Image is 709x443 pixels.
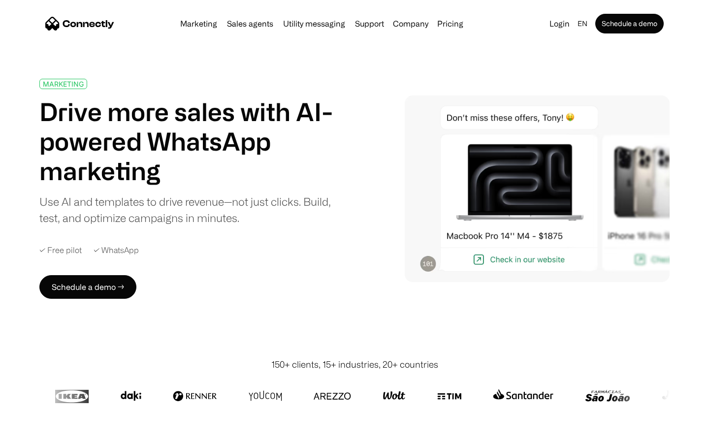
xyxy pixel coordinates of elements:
[595,14,664,33] a: Schedule a demo
[546,17,574,31] a: Login
[279,20,349,28] a: Utility messaging
[39,193,344,226] div: Use AI and templates to drive revenue—not just clicks. Build, test, and optimize campaigns in min...
[39,246,82,255] div: ✓ Free pilot
[43,80,84,88] div: MARKETING
[10,425,59,440] aside: Language selected: English
[176,20,221,28] a: Marketing
[223,20,277,28] a: Sales agents
[578,17,587,31] div: en
[20,426,59,440] ul: Language list
[271,358,438,371] div: 150+ clients, 15+ industries, 20+ countries
[393,17,428,31] div: Company
[94,246,139,255] div: ✓ WhatsApp
[433,20,467,28] a: Pricing
[39,97,344,186] h1: Drive more sales with AI-powered WhatsApp marketing
[39,275,136,299] a: Schedule a demo →
[351,20,388,28] a: Support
